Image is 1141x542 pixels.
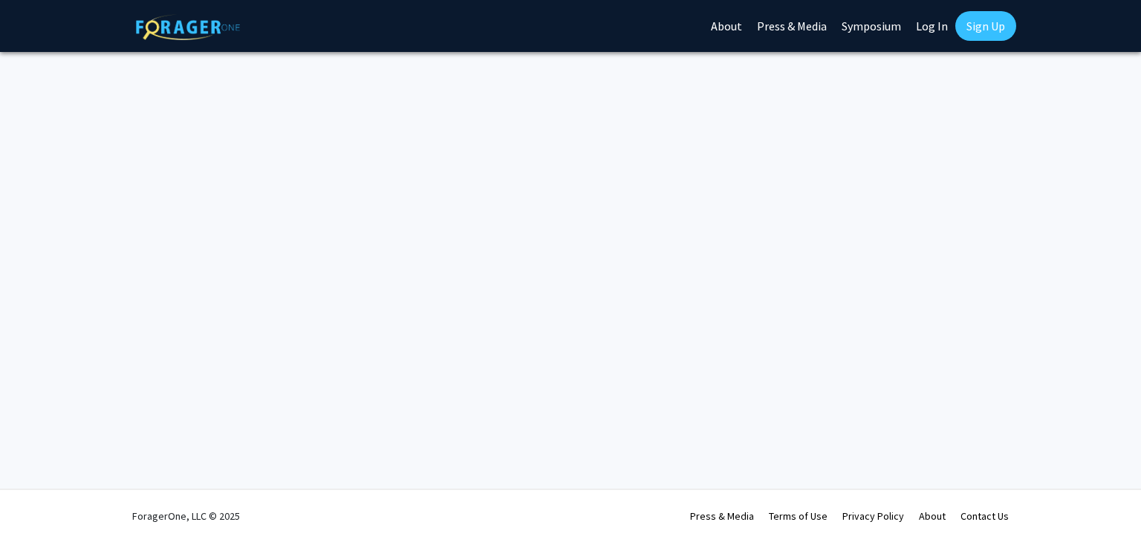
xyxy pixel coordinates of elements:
[960,509,1009,523] a: Contact Us
[919,509,946,523] a: About
[955,11,1016,41] a: Sign Up
[769,509,828,523] a: Terms of Use
[132,490,240,542] div: ForagerOne, LLC © 2025
[842,509,904,523] a: Privacy Policy
[690,509,754,523] a: Press & Media
[136,14,240,40] img: ForagerOne Logo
